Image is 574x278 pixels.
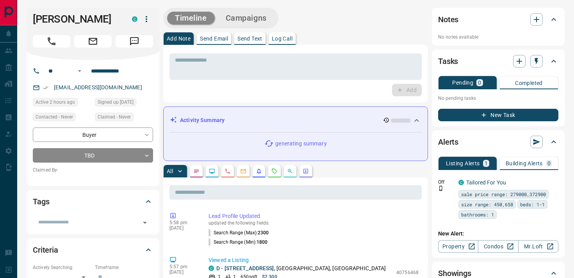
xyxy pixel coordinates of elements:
p: Pending [452,80,473,85]
p: 5:57 pm [169,264,197,269]
h2: Tags [33,195,49,208]
p: 0 [478,80,481,85]
svg: Lead Browsing Activity [209,168,215,174]
p: , [GEOGRAPHIC_DATA], [GEOGRAPHIC_DATA] [216,264,386,273]
div: Buyer [33,127,153,142]
div: Tue Aug 12 2025 [33,98,91,109]
p: Send Text [237,36,262,41]
p: 5:58 pm [169,220,197,225]
svg: Agent Actions [303,168,309,174]
div: Tasks [438,52,558,71]
p: Log Call [272,36,292,41]
div: Mon Aug 11 2025 [95,98,153,109]
div: Notes [438,10,558,29]
p: 40756468 [396,269,419,276]
a: D - [STREET_ADDRESS] [216,265,274,271]
span: size range: 450,658 [461,200,513,208]
div: Alerts [438,133,558,151]
p: Viewed a Listing [209,256,419,264]
p: Completed [515,80,543,86]
span: Contacted - Never [36,113,73,121]
h2: Tasks [438,55,458,67]
button: Open [139,217,150,228]
span: beds: 1-1 [520,200,545,208]
p: Search Range (Max) : [209,229,269,236]
p: No pending tasks [438,92,558,104]
div: condos.ca [209,266,214,271]
div: Tags [33,192,153,211]
span: Message [116,35,153,48]
span: 2300 [258,230,269,236]
p: Lead Profile Updated [209,212,419,220]
p: Add Note [167,36,191,41]
span: Signed up [DATE] [98,98,134,106]
p: No notes available [438,34,558,41]
p: Send Email [200,36,228,41]
svg: Opportunities [287,168,293,174]
svg: Listing Alerts [256,168,262,174]
p: [DATE] [169,269,197,275]
a: Mr.Loft [518,240,558,253]
span: Active 2 hours ago [36,98,75,106]
span: 1800 [257,239,267,245]
svg: Notes [193,168,200,174]
p: New Alert: [438,230,558,238]
svg: Calls [225,168,231,174]
div: condos.ca [458,180,464,185]
span: Call [33,35,70,48]
p: updated the following fields: [209,220,419,226]
p: 1 [485,161,488,166]
span: sale price range: 279000,372900 [461,190,546,198]
h2: Alerts [438,136,458,148]
p: Listing Alerts [446,161,480,166]
span: bathrooms: 1 [461,211,494,218]
span: Email [74,35,112,48]
h1: [PERSON_NAME] [33,13,120,25]
h2: Criteria [33,244,58,256]
p: 0 [547,161,551,166]
a: Tailored For You [466,179,506,186]
a: [EMAIL_ADDRESS][DOMAIN_NAME] [54,84,142,90]
p: Activity Summary [180,116,225,124]
button: New Task [438,109,558,121]
p: Building Alerts [506,161,543,166]
div: condos.ca [132,16,137,22]
button: Open [75,66,84,76]
p: [DATE] [169,225,197,231]
p: Timeframe: [95,264,153,271]
button: Campaigns [218,12,275,25]
svg: Emails [240,168,246,174]
p: Claimed By: [33,166,153,174]
svg: Email Verified [43,85,48,90]
p: All [167,168,173,174]
span: Claimed - Never [98,113,131,121]
a: Property [438,240,478,253]
div: TBD [33,148,153,163]
p: Search Range (Min) : [209,239,268,246]
a: Condos [478,240,518,253]
p: Off [438,179,454,186]
h2: Notes [438,13,458,26]
svg: Push Notification Only [438,186,444,191]
div: Activity Summary [170,113,421,127]
div: Criteria [33,241,153,259]
p: Actively Searching: [33,264,91,271]
svg: Requests [271,168,278,174]
p: generating summary [275,140,326,148]
button: Timeline [167,12,215,25]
